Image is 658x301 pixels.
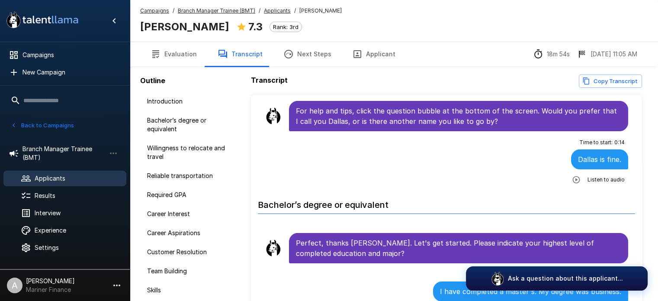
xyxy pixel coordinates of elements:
button: Copy transcript [579,74,642,88]
span: Listen to audio [587,175,625,184]
button: Next Steps [273,42,342,66]
b: [PERSON_NAME] [140,20,229,33]
button: Evaluation [140,42,207,66]
p: I have completed a master's. My degree was business. [440,286,621,297]
span: / [294,6,296,15]
u: Campaigns [140,7,169,14]
img: llama_clean.png [265,240,282,257]
span: 0 : 14 [614,138,625,147]
u: Branch Manager Trainee (BMT) [178,7,255,14]
span: Willingness to relocate and travel [147,144,234,161]
div: The time between starting and completing the interview [533,49,570,59]
button: Applicant [342,42,406,66]
p: For help and tips, click the question bubble at the bottom of the screen. Would you prefer that I... [296,106,621,126]
span: / [259,6,260,15]
b: 7.3 [248,20,263,33]
div: Career Interest [140,206,241,222]
span: / [173,6,174,15]
span: Team Building [147,267,234,275]
span: Reliable transportation [147,172,234,180]
span: Career Aspirations [147,229,234,237]
span: Required GPA [147,191,234,199]
img: llama_clean.png [265,107,282,125]
div: The date and time when the interview was completed [577,49,637,59]
div: Customer Resolution [140,244,241,260]
p: Perfect, thanks [PERSON_NAME]. Let's get started. Please indicate your highest level of completed... [296,238,621,259]
button: Ask a question about this applicant... [466,266,648,291]
div: Career Aspirations [140,225,241,241]
span: Skills [147,286,234,295]
div: Skills [140,282,241,298]
p: 18m 54s [547,50,570,58]
u: Applicants [264,7,291,14]
b: Outline [140,76,165,85]
div: Reliable transportation [140,168,241,184]
b: Transcript [251,76,288,84]
p: Ask a question about this applicant... [508,274,623,283]
h6: Bachelor’s degree or equivalent [258,191,635,214]
p: [DATE] 11:05 AM [591,50,637,58]
img: logo_glasses@2x.png [491,272,504,285]
span: Customer Resolution [147,248,234,256]
div: Introduction [140,94,241,109]
div: Willingness to relocate and travel [140,140,241,165]
span: Bachelor’s degree or equivalent [147,116,234,133]
div: Required GPA [140,187,241,203]
button: Transcript [207,42,273,66]
span: Introduction [147,97,234,106]
div: Team Building [140,263,241,279]
p: Dallas is fine. [578,154,621,165]
span: Time to start : [579,138,613,147]
span: Rank: 3rd [270,23,302,30]
span: [PERSON_NAME] [299,6,342,15]
div: Bachelor’s degree or equivalent [140,113,241,137]
span: Career Interest [147,210,234,218]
